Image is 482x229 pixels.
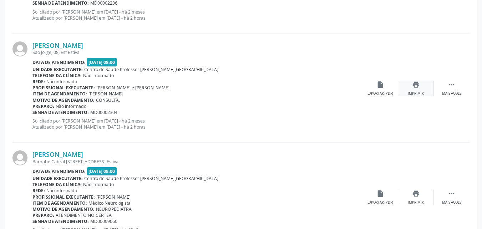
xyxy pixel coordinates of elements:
[87,58,117,66] span: [DATE] 08:00
[32,41,83,49] a: [PERSON_NAME]
[32,212,54,218] b: Preparo:
[32,118,362,130] p: Solicitado por [PERSON_NAME] em [DATE] - há 2 meses Atualizado por [PERSON_NAME] em [DATE] - há 2...
[83,181,114,188] span: Não informado
[448,190,456,198] i: 
[88,200,131,206] span: Médico Neurologista
[56,212,112,218] span: ATENDIMENTO NO CERTEA
[32,150,83,158] a: [PERSON_NAME]
[32,103,54,109] b: Preparo:
[32,79,45,85] b: Rede:
[32,175,83,181] b: Unidade executante:
[90,218,117,224] span: MD00009060
[32,218,89,224] b: Senha de atendimento:
[32,188,45,194] b: Rede:
[376,81,384,89] i: insert_drive_file
[84,66,218,73] span: Centro de Saude Professor [PERSON_NAME][GEOGRAPHIC_DATA]
[412,81,420,89] i: print
[32,159,362,165] div: Barnabe Cabral [STREET_ADDRESS] Estiva
[90,109,117,115] span: MD00002304
[84,175,218,181] span: Centro de Saude Professor [PERSON_NAME][GEOGRAPHIC_DATA]
[412,190,420,198] i: print
[96,206,132,212] span: NEUROPEDIATRA
[442,91,461,96] div: Mais ações
[46,188,77,194] span: Não informado
[12,150,27,165] img: img
[442,200,461,205] div: Mais ações
[32,109,89,115] b: Senha de atendimento:
[46,79,77,85] span: Não informado
[32,73,82,79] b: Telefone da clínica:
[32,194,95,200] b: Profissional executante:
[87,167,117,175] span: [DATE] 08:00
[376,190,384,198] i: insert_drive_file
[32,66,83,73] b: Unidade executante:
[96,85,169,91] span: [PERSON_NAME] e [PERSON_NAME]
[32,91,87,97] b: Item de agendamento:
[96,194,131,200] span: [PERSON_NAME]
[32,181,82,188] b: Telefone da clínica:
[408,200,424,205] div: Imprimir
[32,97,95,103] b: Motivo de agendamento:
[32,59,86,65] b: Data de atendimento:
[32,85,95,91] b: Profissional executante:
[32,168,86,174] b: Data de atendimento:
[32,206,95,212] b: Motivo de agendamento:
[448,81,456,89] i: 
[88,91,123,97] span: [PERSON_NAME]
[96,97,120,103] span: CONSULTA.
[83,73,114,79] span: Não informado
[32,200,87,206] b: Item de agendamento:
[32,9,362,21] p: Solicitado por [PERSON_NAME] em [DATE] - há 2 meses Atualizado por [PERSON_NAME] em [DATE] - há 2...
[12,41,27,56] img: img
[56,103,86,109] span: Não informado
[367,91,393,96] div: Exportar (PDF)
[367,200,393,205] div: Exportar (PDF)
[408,91,424,96] div: Imprimir
[32,49,362,55] div: Sao Jorge, 08, Esf Estiva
